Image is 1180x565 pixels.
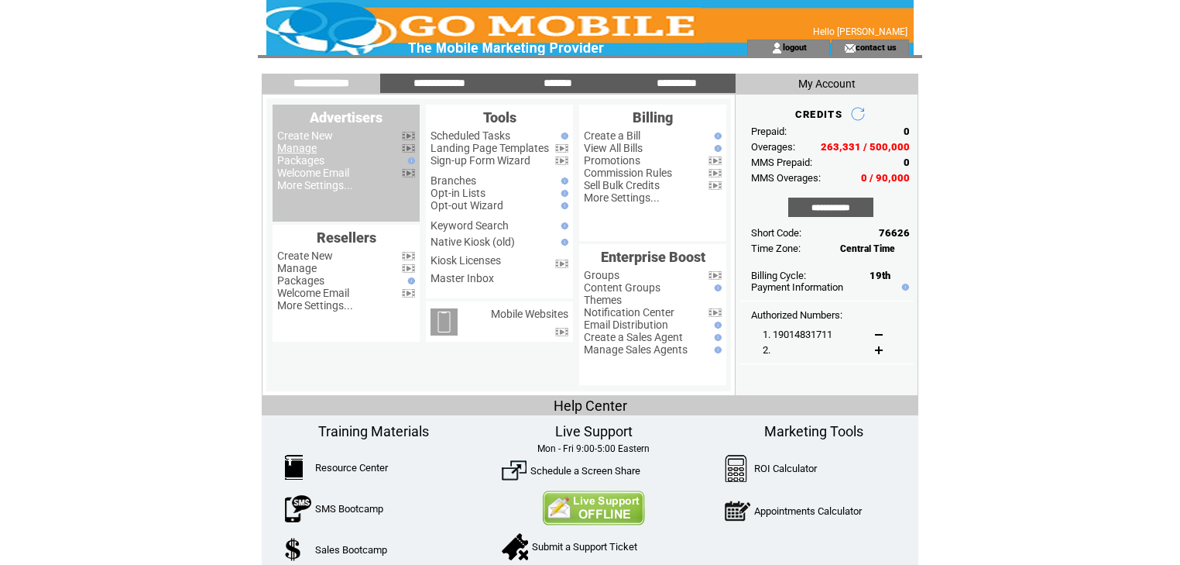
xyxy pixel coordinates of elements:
[502,458,527,483] img: ScreenShare.png
[277,129,333,142] a: Create New
[557,202,568,209] img: help.gif
[430,174,476,187] a: Branches
[708,271,722,280] img: video.png
[711,145,722,152] img: help.gif
[584,191,660,204] a: More Settings...
[763,329,832,340] span: 1. 19014831711
[557,133,568,140] img: help.gif
[554,398,627,414] span: Help Center
[711,284,722,291] img: help.gif
[584,281,660,294] a: Content Groups
[430,187,485,199] a: Opt-in Lists
[277,287,349,299] a: Welcome Email
[798,78,856,90] span: My Account
[430,254,501,267] a: Kiosk Licenses
[530,465,640,477] a: Schedule a Screen Share
[402,132,415,140] img: video.png
[763,344,770,356] span: 2.
[502,533,528,560] img: SupportTicket.png
[725,498,750,525] img: AppointmentCalc.png
[402,289,415,298] img: video.png
[813,26,907,37] span: Hello [PERSON_NAME]
[879,227,910,239] span: 76626
[751,309,842,321] span: Authorized Numbers:
[633,109,673,126] span: Billing
[555,423,633,439] span: Live Support
[277,250,333,262] a: Create New
[870,270,890,281] span: 19th
[315,462,388,474] a: Resource Center
[584,269,619,281] a: Groups
[584,294,622,306] a: Themes
[277,154,324,167] a: Packages
[430,272,494,284] a: Master Inbox
[310,109,382,126] span: Advertisers
[584,331,683,343] a: Create a Sales Agent
[557,177,568,184] img: help.gif
[317,229,376,246] span: Resellers
[430,199,503,212] a: Opt-out Wizard
[402,264,415,273] img: video.png
[771,42,783,54] img: account_icon.gif
[584,306,674,319] a: Notification Center
[708,157,722,165] img: video.png
[584,179,660,191] a: Sell Bulk Credits
[708,181,722,190] img: video.png
[584,167,672,179] a: Commission Rules
[821,141,910,153] span: 263,331 / 500,000
[783,42,807,52] a: logout
[584,142,643,154] a: View All Bills
[711,133,722,140] img: help.gif
[315,544,387,556] a: Sales Bootcamp
[430,219,509,232] a: Keyword Search
[856,42,897,52] a: contact us
[277,179,353,191] a: More Settings...
[430,129,510,142] a: Scheduled Tasks
[754,463,817,474] a: ROI Calculator
[555,260,568,268] img: video.png
[277,274,324,287] a: Packages
[584,154,640,167] a: Promotions
[795,109,842,120] span: CREDITS
[844,42,856,54] img: contact_us_icon.gif
[751,281,843,293] a: Payment Information
[861,172,910,184] span: 0 / 90,000
[285,538,303,561] img: SalesBootcamp.png
[404,277,415,284] img: help.gif
[491,308,568,320] a: Mobile Websites
[277,262,317,274] a: Manage
[751,227,801,239] span: Short Code:
[402,252,415,260] img: video.png
[898,284,909,291] img: help.gif
[318,423,429,439] span: Training Materials
[557,239,568,246] img: help.gif
[584,319,668,331] a: Email Distribution
[708,169,722,177] img: video.png
[904,126,910,137] span: 0
[751,172,821,184] span: MMS Overages:
[430,308,458,336] img: mobile-websites.png
[711,322,722,329] img: help.gif
[277,299,353,312] a: More Settings...
[751,270,806,281] span: Billing Cycle:
[430,154,530,167] a: Sign-up Form Wizard
[537,443,650,454] span: Mon - Fri 9:00-5:00 Eastern
[430,142,549,154] a: Landing Page Templates
[711,334,722,341] img: help.gif
[751,243,801,254] span: Time Zone:
[555,144,568,153] img: video.png
[764,423,863,439] span: Marketing Tools
[840,243,895,254] span: Central Time
[751,141,795,153] span: Overages:
[725,455,748,482] img: Calculator.png
[708,308,722,317] img: video.png
[557,222,568,229] img: help.gif
[557,190,568,197] img: help.gif
[285,455,303,480] img: ResourceCenter.png
[555,157,568,165] img: video.png
[904,157,910,168] span: 0
[483,109,516,126] span: Tools
[584,129,640,142] a: Create a Bill
[285,495,311,522] img: SMSBootcamp.png
[584,343,688,356] a: Manage Sales Agents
